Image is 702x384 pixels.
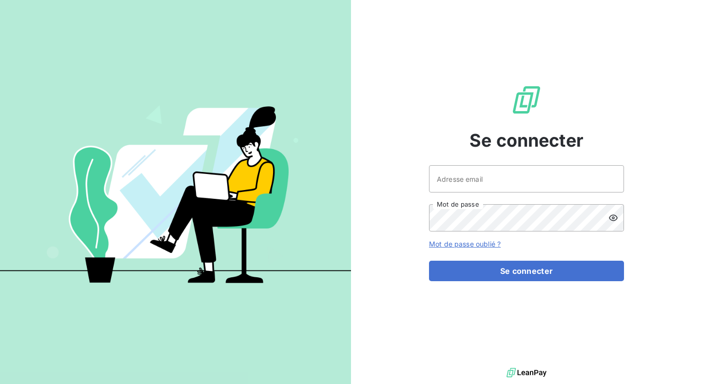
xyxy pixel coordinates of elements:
[507,365,546,380] img: logo
[469,127,584,154] span: Se connecter
[511,84,542,115] img: Logo LeanPay
[429,165,624,192] input: placeholder
[429,240,501,248] a: Mot de passe oublié ?
[429,261,624,281] button: Se connecter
